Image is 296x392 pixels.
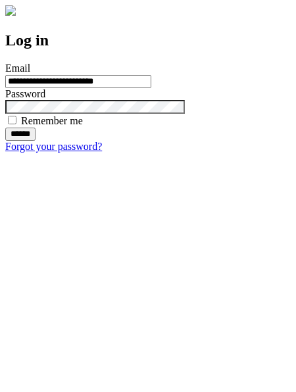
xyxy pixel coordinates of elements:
[5,141,102,152] a: Forgot your password?
[5,62,30,74] label: Email
[5,5,16,16] img: logo-4e3dc11c47720685a147b03b5a06dd966a58ff35d612b21f08c02c0306f2b779.png
[5,88,45,99] label: Password
[5,32,291,49] h2: Log in
[21,115,83,126] label: Remember me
